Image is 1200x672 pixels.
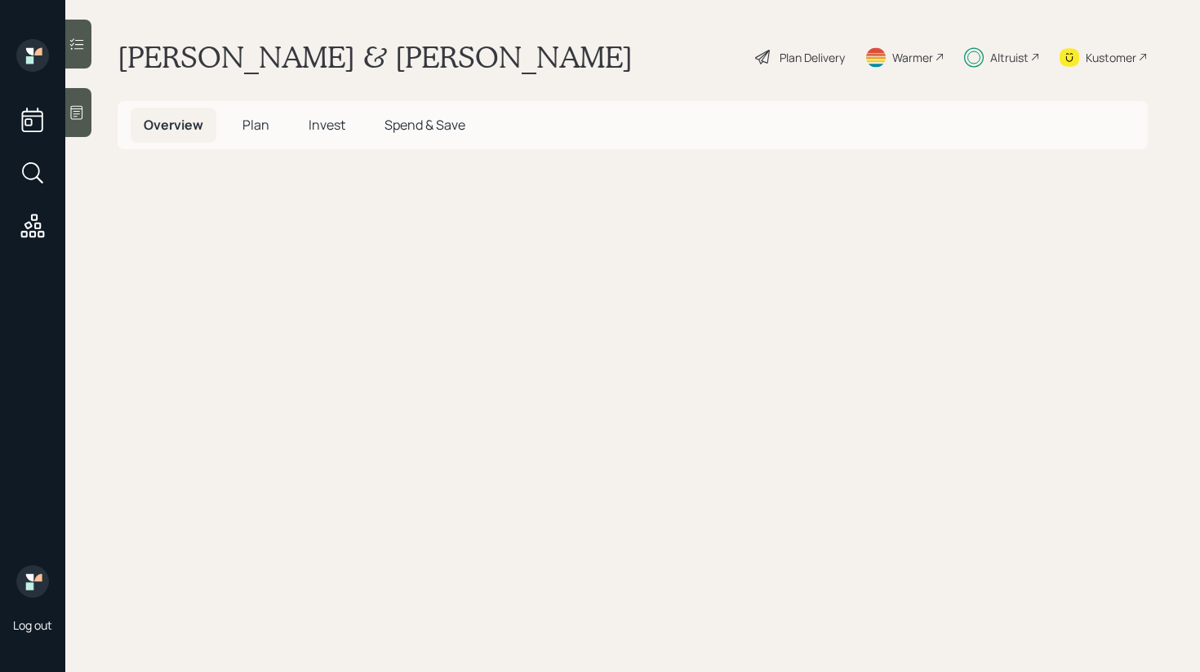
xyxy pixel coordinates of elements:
[242,116,269,134] span: Plan
[309,116,345,134] span: Invest
[13,617,52,633] div: Log out
[780,49,845,66] div: Plan Delivery
[118,39,633,75] h1: [PERSON_NAME] & [PERSON_NAME]
[16,565,49,598] img: retirable_logo.png
[1086,49,1136,66] div: Kustomer
[892,49,933,66] div: Warmer
[384,116,465,134] span: Spend & Save
[990,49,1029,66] div: Altruist
[144,116,203,134] span: Overview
